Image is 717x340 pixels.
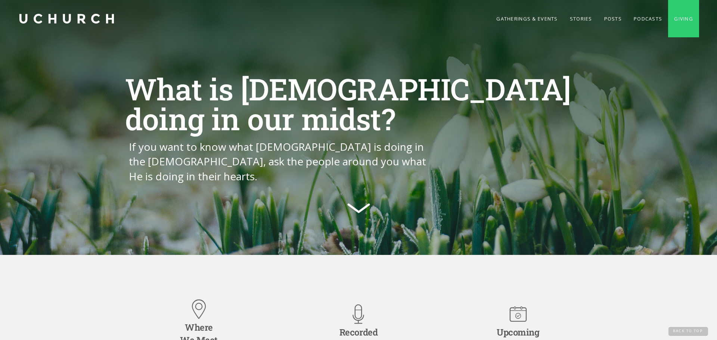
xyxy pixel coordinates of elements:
a: Back to Top [668,327,708,336]
h1: What is [DEMOGRAPHIC_DATA] doing in our midst? [125,74,592,134]
p: If you want to know what [DEMOGRAPHIC_DATA] is doing in the [DEMOGRAPHIC_DATA], ask the people ar... [129,140,432,184]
